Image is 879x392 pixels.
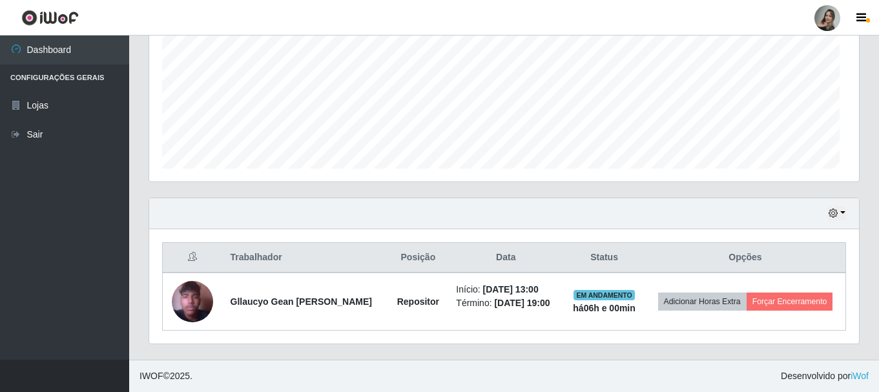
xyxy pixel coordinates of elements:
[140,371,163,381] span: IWOF
[658,293,747,311] button: Adicionar Horas Extra
[563,243,645,273] th: Status
[494,298,550,308] time: [DATE] 19:00
[781,369,869,383] span: Desenvolvido por
[140,369,192,383] span: © 2025 .
[448,243,563,273] th: Data
[483,284,539,294] time: [DATE] 13:00
[747,293,833,311] button: Forçar Encerramento
[574,290,635,300] span: EM ANDAMENTO
[456,296,555,310] li: Término:
[456,283,555,296] li: Início:
[223,243,388,273] th: Trabalhador
[397,296,439,307] strong: Repositor
[388,243,448,273] th: Posição
[851,371,869,381] a: iWof
[172,265,213,338] img: 1750804753278.jpeg
[231,296,372,307] strong: Gllaucyo Gean [PERSON_NAME]
[645,243,846,273] th: Opções
[21,10,79,26] img: CoreUI Logo
[573,303,636,313] strong: há 06 h e 00 min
